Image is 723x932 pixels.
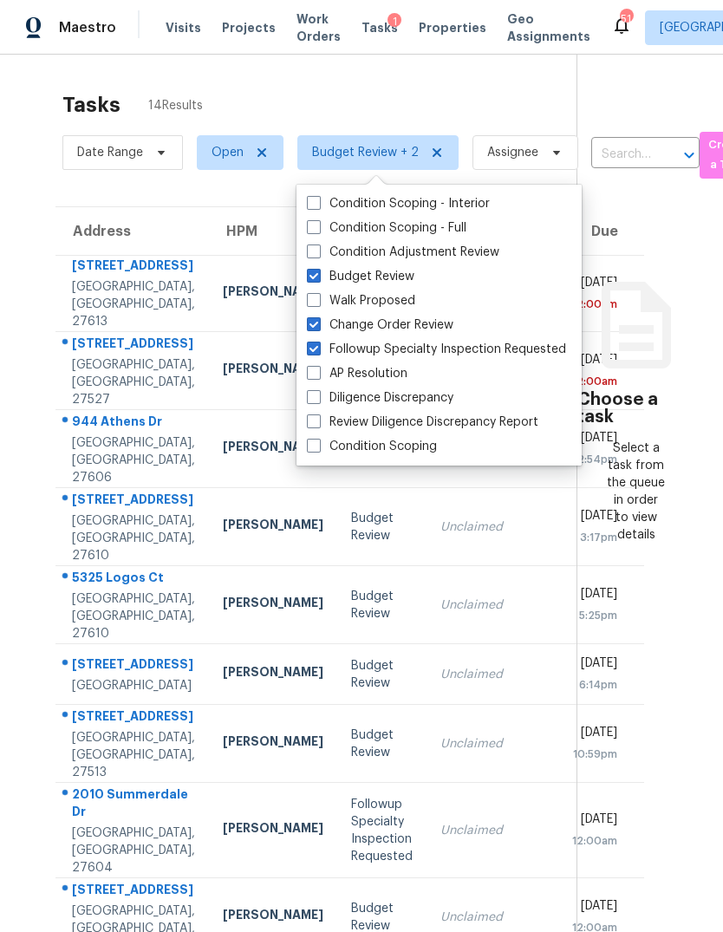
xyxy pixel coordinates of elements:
div: 5325 Logos Ct [72,569,195,590]
div: [GEOGRAPHIC_DATA], [GEOGRAPHIC_DATA], 27610 [72,512,195,564]
div: [PERSON_NAME] [223,819,323,841]
div: [PERSON_NAME] [223,516,323,538]
div: [GEOGRAPHIC_DATA], [GEOGRAPHIC_DATA], 27513 [72,729,195,781]
div: Followup Specialty Inspection Requested [351,796,413,865]
label: Condition Adjustment Review [307,244,499,261]
span: Projects [222,19,276,36]
div: 10:59pm [569,746,617,763]
div: [PERSON_NAME] [223,906,323,928]
th: HPM [209,207,337,256]
div: [GEOGRAPHIC_DATA] [72,677,195,694]
span: Budget Review + 2 [312,144,419,161]
div: [DATE] [569,811,617,832]
label: Change Order Review [307,316,453,334]
label: Diligence Discrepancy [307,389,453,407]
div: Unclaimed [440,666,541,683]
span: 14 Results [148,97,203,114]
div: Budget Review [351,727,413,761]
span: Open [212,144,244,161]
div: [DATE] [569,585,617,607]
div: Budget Review [351,657,413,692]
div: [DATE] [569,897,617,919]
div: [GEOGRAPHIC_DATA], [GEOGRAPHIC_DATA], 27604 [72,824,195,877]
div: [PERSON_NAME] [223,360,323,381]
div: 944 Athens Dr [72,413,195,434]
label: Walk Proposed [307,292,415,310]
span: Maestro [59,19,116,36]
span: Tasks [361,22,398,34]
div: [DATE] [569,507,617,529]
div: Unclaimed [440,735,541,753]
h3: Choose a task [577,391,695,426]
div: [GEOGRAPHIC_DATA], [GEOGRAPHIC_DATA], 27527 [72,356,195,408]
div: [STREET_ADDRESS] [72,881,195,903]
label: Followup Specialty Inspection Requested [307,341,566,358]
span: Geo Assignments [507,10,590,45]
div: Unclaimed [440,909,541,926]
div: [GEOGRAPHIC_DATA], [GEOGRAPHIC_DATA], 27613 [72,278,195,330]
div: Budget Review [351,510,413,544]
div: [STREET_ADDRESS] [72,257,195,278]
label: AP Resolution [307,365,407,382]
label: Review Diligence Discrepancy Report [307,414,538,431]
div: [GEOGRAPHIC_DATA], [GEOGRAPHIC_DATA], 27610 [72,590,195,642]
div: [STREET_ADDRESS] [72,491,195,512]
th: Address [55,207,209,256]
label: Condition Scoping [307,438,437,455]
div: Unclaimed [440,822,541,839]
div: 5:25pm [569,607,617,624]
div: [STREET_ADDRESS] [72,707,195,729]
label: Condition Scoping - Full [307,219,466,237]
button: Open [677,143,701,167]
div: [PERSON_NAME] [223,663,323,685]
span: Date Range [77,144,143,161]
input: Search by address [591,141,651,168]
div: 12:00am [569,832,617,850]
span: Visits [166,19,201,36]
div: 3:17pm [569,529,617,546]
div: [DATE] [569,724,617,746]
span: Properties [419,19,486,36]
span: Assignee [487,144,538,161]
label: Budget Review [307,268,414,285]
div: 51 [620,10,632,28]
div: [GEOGRAPHIC_DATA], [GEOGRAPHIC_DATA], 27606 [72,434,195,486]
div: 2010 Summerdale Dr [72,785,195,824]
span: Work Orders [296,10,341,45]
div: [STREET_ADDRESS] [72,335,195,356]
div: [PERSON_NAME] [223,594,323,616]
div: Select a task from the queue in order to view details [607,440,666,544]
div: [PERSON_NAME] [223,438,323,459]
div: Budget Review [351,588,413,622]
div: [PERSON_NAME] [223,733,323,754]
div: [STREET_ADDRESS] [72,655,195,677]
div: 1 [388,13,401,30]
div: Unclaimed [440,518,541,536]
h2: Tasks [62,96,120,114]
div: [PERSON_NAME] [223,283,323,304]
div: [DATE] [569,655,617,676]
div: 6:14pm [569,676,617,694]
div: Unclaimed [440,596,541,614]
label: Condition Scoping - Interior [307,195,490,212]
